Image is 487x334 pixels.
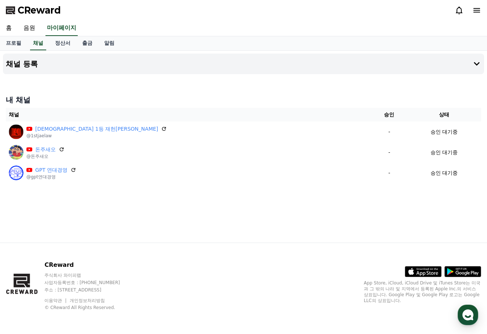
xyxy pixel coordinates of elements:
[431,169,458,177] p: 승인 대기중
[44,261,134,269] p: CReward
[374,149,404,156] p: -
[98,36,120,50] a: 알림
[407,108,481,121] th: 상태
[6,95,481,105] h4: 내 채널
[44,287,134,293] p: 주소 : [STREET_ADDRESS]
[18,4,61,16] span: CReward
[9,124,23,139] img: 전교 1등 재헌이
[3,54,484,74] button: 채널 등록
[6,108,371,121] th: 채널
[371,108,407,121] th: 승인
[18,21,41,36] a: 음원
[374,169,404,177] p: -
[49,36,76,50] a: 정산서
[30,36,46,50] a: 채널
[374,128,404,136] p: -
[364,280,481,304] p: App Store, iCloud, iCloud Drive 및 iTunes Store는 미국과 그 밖의 나라 및 지역에서 등록된 Apple Inc.의 서비스 상표입니다. Goo...
[70,298,105,303] a: 개인정보처리방침
[26,133,167,139] p: @1stjaelaw
[44,298,67,303] a: 이용약관
[26,153,65,159] p: @돈주새오
[76,36,98,50] a: 출금
[35,146,56,153] a: 돈주새오
[35,166,67,174] a: GPT 연대경영
[35,125,158,133] a: [DEMOGRAPHIC_DATA] 1등 재헌[PERSON_NAME]
[431,149,458,156] p: 승인 대기중
[9,166,23,180] img: GPT 연대경영
[44,280,134,286] p: 사업자등록번호 : [PHONE_NUMBER]
[6,4,61,16] a: CReward
[26,174,76,180] p: @gpt연대경영
[44,305,134,311] p: © CReward All Rights Reserved.
[9,145,23,160] img: 돈주새오
[6,60,38,68] h4: 채널 등록
[431,128,458,136] p: 승인 대기중
[44,272,134,278] p: 주식회사 와이피랩
[45,21,78,36] a: 마이페이지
